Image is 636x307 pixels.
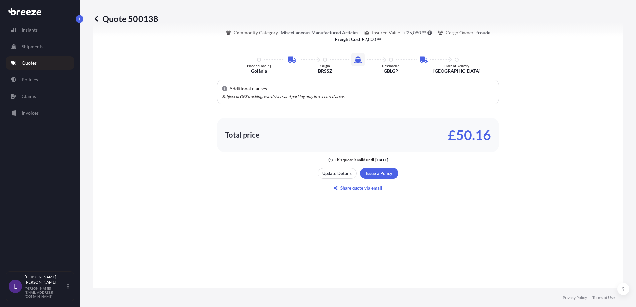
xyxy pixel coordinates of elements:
p: Update Details [322,170,352,177]
p: Additional clauses [229,85,267,92]
a: Policies [6,73,74,86]
span: 2 [364,37,367,42]
p: Place of Loading [247,64,271,68]
p: [PERSON_NAME] [PERSON_NAME] [25,274,66,285]
p: Quotes [22,60,37,66]
a: Quotes [6,56,74,70]
span: L [14,283,17,290]
p: [PERSON_NAME][EMAIL_ADDRESS][DOMAIN_NAME] [25,286,66,298]
button: Share quote via email [318,183,398,193]
p: This quote is valid until [335,157,374,163]
p: Total price [225,132,260,138]
p: Policies [22,76,38,83]
p: Invoices [22,110,39,116]
span: , [367,37,368,42]
p: Claims [22,93,36,100]
span: 00 [377,38,381,40]
p: Goiânia [251,68,267,74]
p: Share quote via email [340,185,382,191]
p: Insights [22,27,38,33]
span: . [376,38,377,40]
p: Place of Delivery [444,64,469,68]
p: GBLGP [384,68,398,74]
a: Shipments [6,40,74,53]
a: Privacy Policy [563,295,587,300]
em: Subject to GPS tracking, two drivers and parking only in a secured areas [222,94,344,99]
a: Terms of Use [592,295,615,300]
p: Destination [382,64,400,68]
p: Origin [320,64,330,68]
a: Insights [6,23,74,37]
button: Issue a Policy [360,168,398,179]
p: : [335,36,381,43]
a: Invoices [6,106,74,120]
p: BRSSZ [318,68,332,74]
span: £ [362,37,364,42]
p: [DATE] [375,157,388,163]
button: Update Details [318,168,357,179]
p: Shipments [22,43,43,50]
a: Claims [6,90,74,103]
b: Freight Cost [335,36,360,42]
span: 800 [368,37,376,42]
p: [GEOGRAPHIC_DATA] [433,68,480,74]
p: Quote 500138 [93,13,158,24]
p: £50.16 [448,130,491,140]
p: Issue a Policy [366,170,392,177]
